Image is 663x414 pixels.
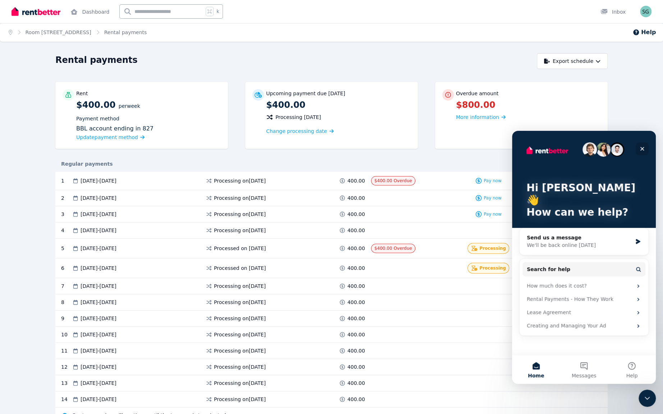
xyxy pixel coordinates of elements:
span: Rental payments [104,29,147,36]
span: Processing on [DATE] [214,396,266,403]
span: Processing on [DATE] [214,299,266,306]
div: 13 [61,379,72,387]
span: 400.00 [347,177,365,184]
span: Processing [479,245,506,251]
div: 4 [61,227,72,234]
span: 400.00 [347,331,365,338]
div: 8 [61,299,72,306]
p: $800.00 [456,99,600,111]
span: per Week [119,103,140,109]
span: [DATE] - [DATE] [81,379,116,387]
span: 400.00 [347,282,365,290]
div: 6 [61,263,72,273]
span: [DATE] - [DATE] [81,211,116,218]
span: [DATE] - [DATE] [81,245,116,252]
span: Processing on [DATE] [214,227,266,234]
p: $400.00 [266,99,411,111]
div: Regular payments [55,160,608,167]
span: Processing on [DATE] [214,347,266,354]
img: Shreyan Gupta [640,6,651,17]
h1: Rental payments [55,54,138,66]
span: Pay now [484,178,502,184]
span: [DATE] - [DATE] [81,299,116,306]
span: 400.00 [347,379,365,387]
span: 400.00 [347,363,365,371]
span: $400.00 Overdue [374,178,412,183]
p: $400.00 [76,99,221,142]
div: 14 [61,396,72,403]
span: Processing on [DATE] [214,363,266,371]
div: Inbox [600,8,626,15]
span: 400.00 [347,347,365,354]
span: Processing on [DATE] [214,379,266,387]
div: 1 [61,176,72,185]
span: [DATE] - [DATE] [81,315,116,322]
span: Processing on [DATE] [214,282,266,290]
span: 400.00 [347,194,365,202]
span: Processing on [DATE] [214,211,266,218]
div: 11 [61,347,72,354]
div: 9 [61,315,72,322]
div: 3 [61,211,72,218]
span: Processing on [DATE] [214,315,266,322]
span: Processing on [DATE] [214,331,266,338]
span: [DATE] - [DATE] [81,177,116,184]
span: k [216,9,219,14]
p: Overdue amount [456,90,498,97]
span: [DATE] - [DATE] [81,282,116,290]
span: Update payment method [76,134,138,140]
span: 400.00 [347,315,365,322]
p: Rent [76,90,88,97]
span: Processed on [DATE] [214,264,266,272]
span: Pay now [484,195,502,201]
div: 12 [61,363,72,371]
span: [DATE] - [DATE] [81,363,116,371]
span: Processing on [DATE] [214,194,266,202]
span: Change processing date [266,128,327,135]
span: [DATE] - [DATE] [81,227,116,234]
span: BBL account ending in 827 [76,124,154,133]
div: 2 [61,194,72,202]
span: Processing [479,265,506,271]
span: Processing on [DATE] [214,177,266,184]
button: Help [632,28,656,37]
iframe: Intercom live chat [512,131,656,384]
span: [DATE] - [DATE] [81,347,116,354]
img: RentBetter [12,6,60,17]
span: 400.00 [347,245,365,252]
span: 400.00 [347,227,365,234]
span: Processing [DATE] [275,114,321,121]
span: 400.00 [347,299,365,306]
div: 10 [61,331,72,338]
span: [DATE] - [DATE] [81,396,116,403]
p: Payment method [76,115,221,122]
span: Pay now [484,211,502,217]
span: [DATE] - [DATE] [81,264,116,272]
p: Upcoming payment due [DATE] [266,90,345,97]
a: Change processing date [266,128,334,135]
